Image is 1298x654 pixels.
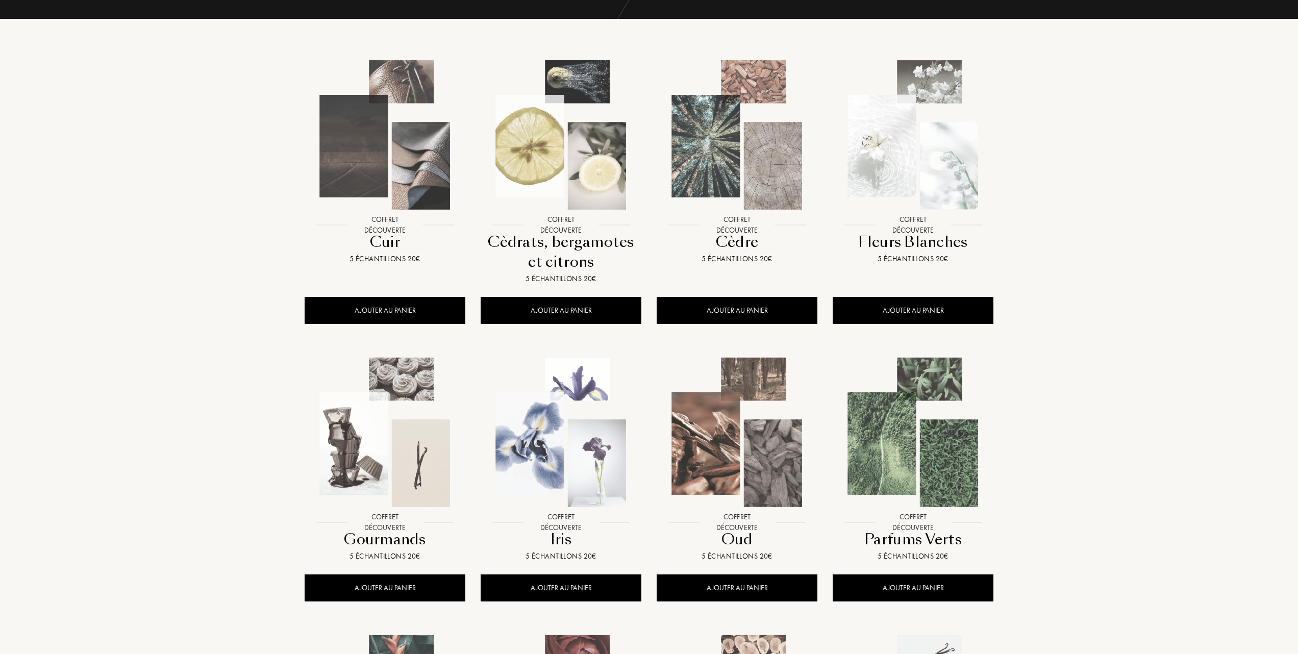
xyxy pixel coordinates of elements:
img: Fleurs Blanches [834,56,992,214]
div: 5 échantillons 20€ [661,254,813,264]
div: AJOUTER AU PANIER [833,574,993,601]
div: AJOUTER AU PANIER [657,297,817,324]
div: 5 échantillons 20€ [837,551,989,562]
div: 5 échantillons 20€ [309,254,461,264]
div: AJOUTER AU PANIER [657,574,817,601]
div: Cèdrats, bergamotes et citrons [485,232,637,272]
div: AJOUTER AU PANIER [305,574,465,601]
img: Cèdre [658,56,816,214]
img: Gourmands [306,353,464,512]
div: AJOUTER AU PANIER [305,297,465,324]
div: 5 échantillons 20€ [485,551,637,562]
img: Oud [658,353,816,512]
img: Cuir [306,56,464,214]
div: AJOUTER AU PANIER [481,297,641,324]
div: 5 échantillons 20€ [485,273,637,284]
div: 5 échantillons 20€ [837,254,989,264]
div: AJOUTER AU PANIER [833,297,993,324]
div: AJOUTER AU PANIER [481,574,641,601]
img: Iris [482,353,640,512]
div: 5 échantillons 20€ [309,551,461,562]
div: 5 échantillons 20€ [661,551,813,562]
img: Parfums Verts [834,353,992,512]
img: Cèdrats, bergamotes et citrons [482,56,640,214]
